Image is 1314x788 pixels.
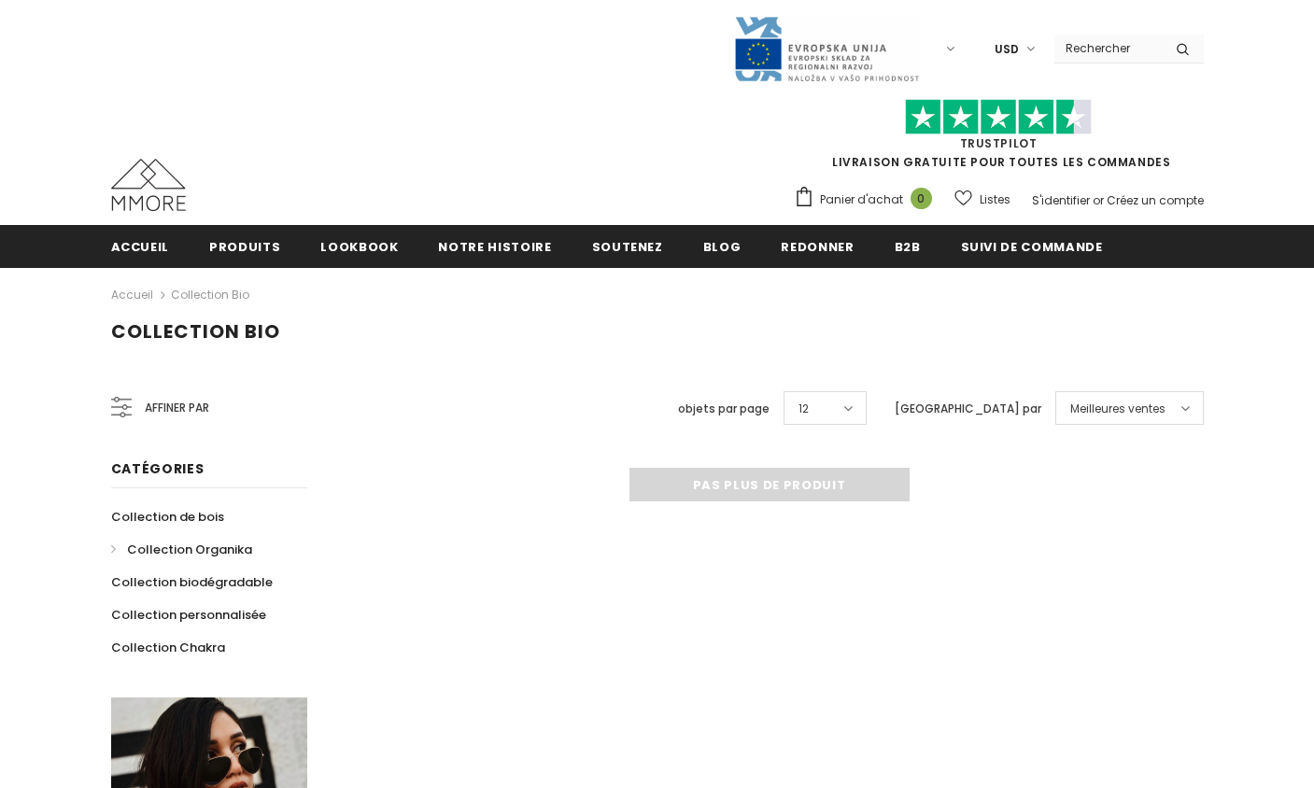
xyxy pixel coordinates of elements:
span: Collection Bio [111,318,280,345]
span: Notre histoire [438,238,551,256]
a: Collection de bois [111,500,224,533]
span: or [1093,192,1104,208]
a: Panier d'achat 0 [794,186,941,214]
a: soutenez [592,225,663,267]
a: Créez un compte [1107,192,1204,208]
a: B2B [895,225,921,267]
span: Lookbook [320,238,398,256]
img: Cas MMORE [111,159,186,211]
span: Collection Chakra [111,639,225,656]
a: Collection Bio [171,287,249,303]
span: Affiner par [145,398,209,418]
a: Collection biodégradable [111,566,273,598]
span: Listes [980,190,1010,209]
span: 12 [798,400,809,418]
span: Produits [209,238,280,256]
img: Javni Razpis [733,15,920,83]
span: Collection de bois [111,508,224,526]
label: [GEOGRAPHIC_DATA] par [895,400,1041,418]
span: B2B [895,238,921,256]
span: Catégories [111,459,205,478]
input: Search Site [1054,35,1162,62]
a: Collection Chakra [111,631,225,664]
span: Panier d'achat [820,190,903,209]
span: Accueil [111,238,170,256]
a: TrustPilot [960,135,1038,151]
span: Collection biodégradable [111,573,273,591]
a: Blog [703,225,742,267]
a: Collection Organika [111,533,252,566]
a: S'identifier [1032,192,1090,208]
a: Produits [209,225,280,267]
span: soutenez [592,238,663,256]
a: Notre histoire [438,225,551,267]
a: Lookbook [320,225,398,267]
span: Collection personnalisée [111,606,266,624]
span: Redonner [781,238,854,256]
a: Accueil [111,225,170,267]
a: Collection personnalisée [111,598,266,631]
span: Meilleures ventes [1070,400,1166,418]
img: Faites confiance aux étoiles pilotes [905,99,1092,135]
span: LIVRAISON GRATUITE POUR TOUTES LES COMMANDES [794,107,1204,170]
span: 0 [911,188,932,209]
span: Blog [703,238,742,256]
a: Redonner [781,225,854,267]
label: objets par page [678,400,770,418]
span: Collection Organika [127,541,252,558]
a: Accueil [111,284,153,306]
a: Suivi de commande [961,225,1103,267]
a: Javni Razpis [733,40,920,56]
span: USD [995,40,1019,59]
a: Listes [954,183,1010,216]
span: Suivi de commande [961,238,1103,256]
